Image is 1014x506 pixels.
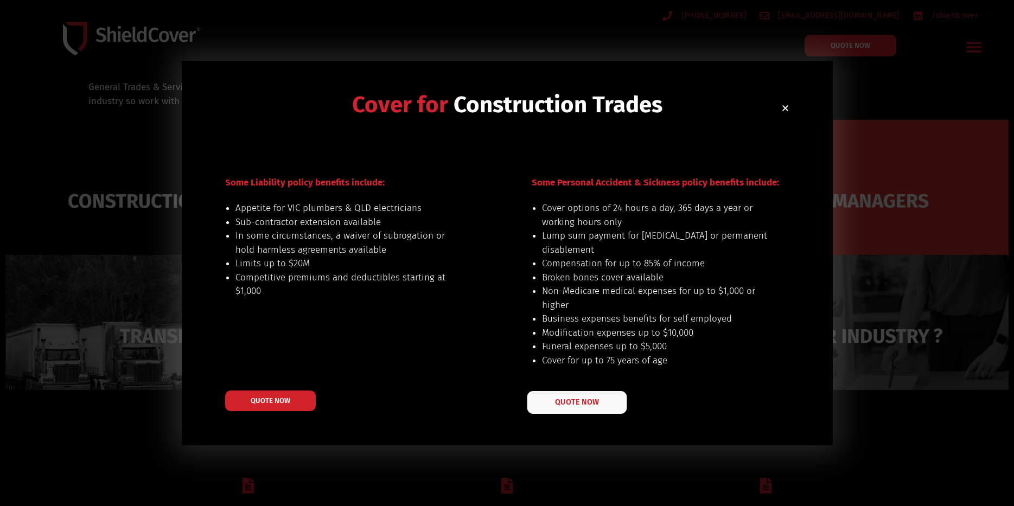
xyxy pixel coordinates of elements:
[542,340,768,354] li: Funeral expenses up to $5,000
[235,229,462,257] li: In some circumstances, a waiver of subrogation or hold harmless agreements available
[235,257,462,271] li: Limits up to $20M
[235,215,462,229] li: Sub-contractor extension available
[801,119,1014,506] iframe: LiveChat chat widget
[235,201,462,215] li: Appetite for VIC plumbers & QLD electricians
[542,229,768,257] li: Lump sum payment for [MEDICAL_DATA] or permanent disablement
[542,354,768,368] li: Cover for up to 75 years of age
[781,104,789,112] a: Close
[235,271,462,298] li: Competitive premiums and deductibles starting at $1,000
[454,91,662,118] span: Construction Trades
[225,390,316,411] a: QUOTE NOW
[542,284,768,312] li: Non-Medicare medical expenses for up to $1,000 or higher
[542,201,768,229] li: Cover options of 24 hours a day, 365 days a year or working hours only
[542,271,768,285] li: Broken bones cover available
[527,391,627,414] a: QUOTE NOW
[542,312,768,326] li: Business expenses benefits for self employed
[352,91,448,118] span: Cover for
[225,177,385,188] span: Some Liability policy benefits include:
[532,177,779,188] span: Some Personal Accident & Sickness policy benefits include:
[542,326,768,340] li: Modification expenses up to $10,000
[542,257,768,271] li: Compensation for up to 85% of income
[251,397,290,404] span: QUOTE NOW
[555,398,598,406] span: QUOTE NOW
